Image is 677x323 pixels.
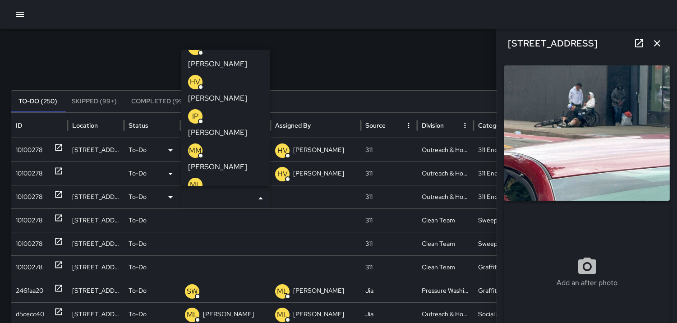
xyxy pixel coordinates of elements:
[422,121,444,129] div: Division
[190,179,201,190] p: ML
[474,185,530,208] div: 311 Encampments
[72,121,98,129] div: Location
[474,232,530,255] div: Sweep
[293,138,344,161] p: [PERSON_NAME]
[417,255,474,279] div: Clean Team
[129,256,147,279] p: To-Do
[129,185,147,208] p: To-Do
[361,161,417,185] div: 311
[361,208,417,232] div: 311
[129,232,147,255] p: To-Do
[16,162,42,185] div: 10100278
[190,76,201,87] p: HV
[16,121,22,129] div: ID
[402,119,415,132] button: Source column menu
[16,256,42,279] div: 10100278
[68,208,124,232] div: 1190 Mission Street
[188,161,247,172] p: [PERSON_NAME]
[293,162,344,185] p: [PERSON_NAME]
[277,286,288,297] p: ML
[277,169,288,180] p: HV
[68,138,124,161] div: 1217 Mission Street
[189,145,202,156] p: MM
[361,138,417,161] div: 311
[417,138,474,161] div: Outreach & Hospitality
[361,232,417,255] div: 311
[124,91,197,112] button: Completed (99+)
[277,309,288,320] p: ML
[188,92,247,103] p: [PERSON_NAME]
[188,127,247,138] p: [PERSON_NAME]
[187,309,198,320] p: ML
[68,232,124,255] div: 1198 Mission Street
[474,161,530,185] div: 311 Encampments
[187,286,198,297] p: SW
[474,279,530,302] div: Graffiti - Public
[361,185,417,208] div: 311
[293,279,344,302] p: [PERSON_NAME]
[417,279,474,302] div: Pressure Washing
[129,162,147,185] p: To-Do
[478,121,505,129] div: Category
[459,119,471,132] button: Division column menu
[11,91,64,112] button: To-Do (250)
[129,279,147,302] p: To-Do
[188,58,247,69] p: [PERSON_NAME]
[365,121,386,129] div: Source
[417,232,474,255] div: Clean Team
[417,185,474,208] div: Outreach & Hospitality
[191,42,200,53] p: EU
[16,138,42,161] div: 10100278
[16,279,43,302] div: 246faa20
[129,138,147,161] p: To-Do
[16,209,42,232] div: 10100278
[68,185,124,208] div: 1159 Mission Street
[192,111,198,121] p: IP
[474,138,530,161] div: 311 Encampments
[417,161,474,185] div: Outreach & Hospitality
[16,185,42,208] div: 10100278
[474,255,530,279] div: Graffiti - Public
[129,209,147,232] p: To-Do
[474,208,530,232] div: Sweep
[417,208,474,232] div: Clean Team
[68,279,124,302] div: 11 Jessie Street
[64,91,124,112] button: Skipped (99+)
[16,232,42,255] div: 10100278
[277,145,288,156] p: HV
[129,121,148,129] div: Status
[361,279,417,302] div: Jia
[254,192,267,205] button: Close
[361,255,417,279] div: 311
[68,255,124,279] div: 14 Larkin Street
[275,121,311,129] div: Assigned By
